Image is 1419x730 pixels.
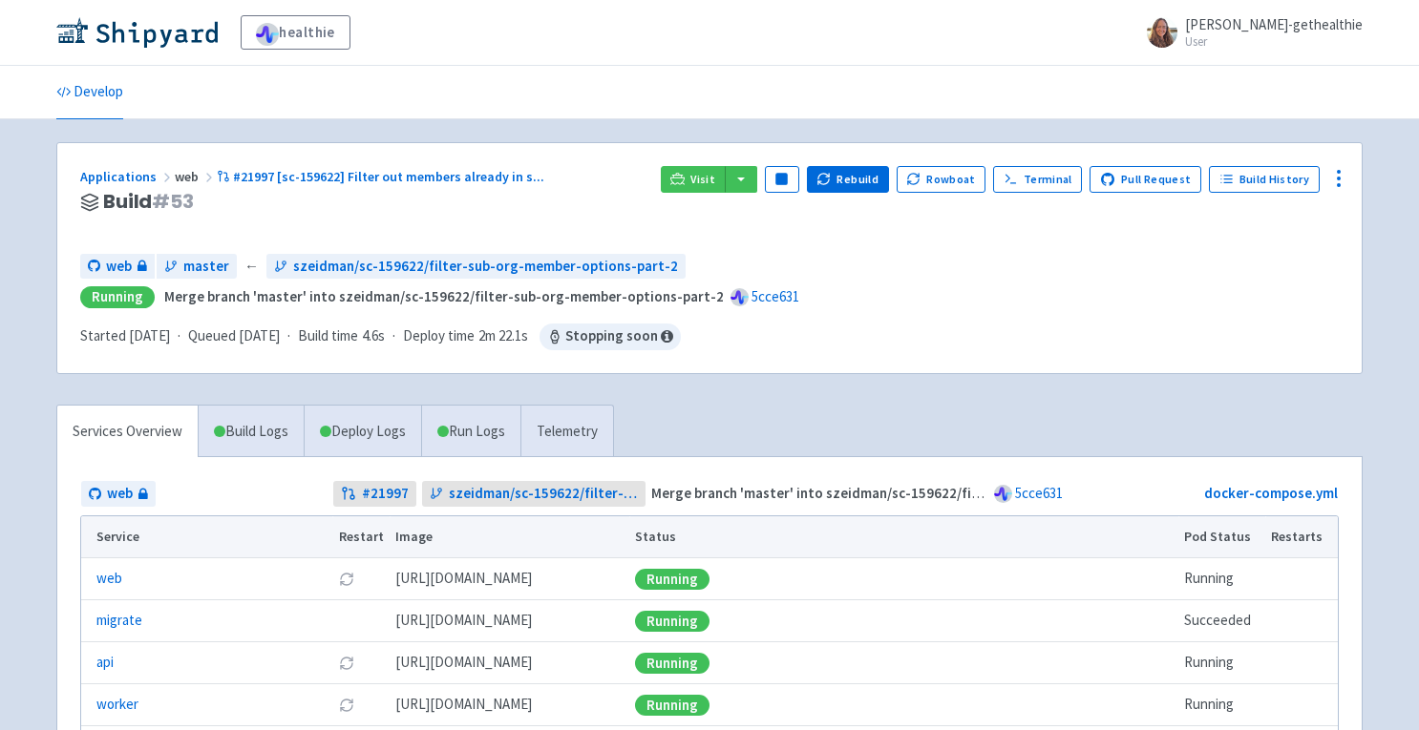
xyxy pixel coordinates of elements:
[362,483,409,505] strong: # 21997
[1178,600,1265,642] td: Succeeded
[897,166,986,193] button: Rowboat
[993,166,1082,193] a: Terminal
[56,17,218,48] img: Shipyard logo
[1178,558,1265,600] td: Running
[1185,15,1363,33] span: [PERSON_NAME]-gethealthie
[80,326,170,344] span: Started
[449,483,639,505] span: szeidman/sc-159622/filter-sub-org-member-options-part-2
[304,406,421,458] a: Deploy Logs
[96,568,122,590] a: web
[635,611,709,632] div: Running
[1178,516,1265,558] th: Pod Status
[339,656,354,671] button: Restart pod
[107,483,133,505] span: web
[362,325,385,347] span: 4.6s
[390,516,629,558] th: Image
[395,568,532,590] span: [DOMAIN_NAME][URL]
[199,406,304,458] a: Build Logs
[1090,166,1201,193] a: Pull Request
[233,168,544,185] span: #21997 [sc-159622] Filter out members already in s ...
[690,172,715,187] span: Visit
[57,406,198,458] a: Services Overview
[395,694,532,716] span: [DOMAIN_NAME][URL]
[96,610,142,632] a: migrate
[1185,35,1363,48] small: User
[339,572,354,587] button: Restart pod
[129,326,170,344] time: [DATE]
[241,15,350,50] a: healthie
[175,168,217,185] span: web
[106,256,132,278] span: web
[96,652,114,674] a: api
[635,695,709,716] div: Running
[421,406,520,458] a: Run Logs
[188,326,280,344] span: Queued
[540,323,681,350] span: Stopping soon
[1178,642,1265,684] td: Running
[183,256,229,278] span: master
[239,326,280,344] time: [DATE]
[80,323,681,350] div: · · ·
[478,325,528,347] span: 2m 22.1s
[339,698,354,713] button: Restart pod
[80,286,155,308] div: Running
[56,66,123,119] a: Develop
[298,325,358,347] span: Build time
[217,168,547,185] a: #21997 [sc-159622] Filter out members already in s...
[81,481,156,507] a: web
[1135,17,1363,48] a: [PERSON_NAME]-gethealthie User
[520,406,613,458] a: Telemetry
[635,653,709,674] div: Running
[1178,684,1265,726] td: Running
[1209,166,1320,193] a: Build History
[81,516,332,558] th: Service
[266,254,686,280] a: szeidman/sc-159622/filter-sub-org-member-options-part-2
[80,168,175,185] a: Applications
[332,516,390,558] th: Restart
[103,191,194,213] span: Build
[1015,484,1063,502] a: 5cce631
[152,188,194,215] span: # 53
[293,256,678,278] span: szeidman/sc-159622/filter-sub-org-member-options-part-2
[395,610,532,632] span: [DOMAIN_NAME][URL]
[164,287,724,305] strong: Merge branch 'master' into szeidman/sc-159622/filter-sub-org-member-options-part-2
[96,694,138,716] a: worker
[1204,484,1338,502] a: docker-compose.yml
[403,325,475,347] span: Deploy time
[80,254,155,280] a: web
[629,516,1178,558] th: Status
[752,287,799,305] a: 5cce631
[333,481,416,507] a: #21997
[1265,516,1338,558] th: Restarts
[661,166,726,193] a: Visit
[422,481,646,507] a: szeidman/sc-159622/filter-sub-org-member-options-part-2
[244,256,259,278] span: ←
[807,166,889,193] button: Rebuild
[765,166,799,193] button: Pause
[395,652,532,674] span: [DOMAIN_NAME][URL]
[157,254,237,280] a: master
[651,484,1211,502] strong: Merge branch 'master' into szeidman/sc-159622/filter-sub-org-member-options-part-2
[635,569,709,590] div: Running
